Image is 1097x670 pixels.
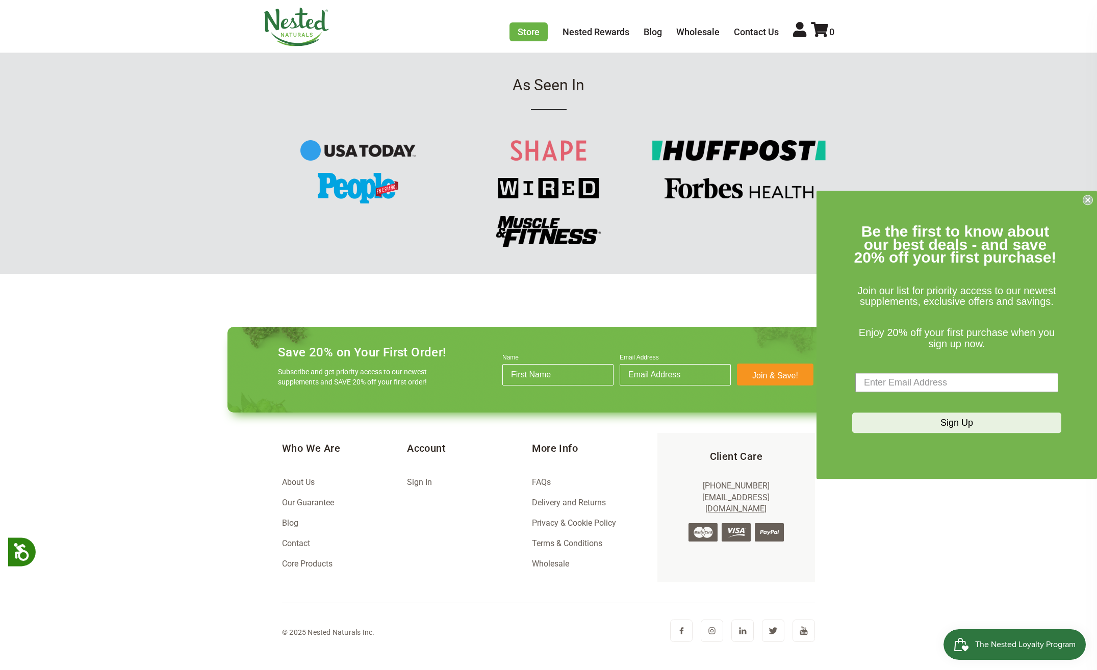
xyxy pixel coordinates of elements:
[811,27,834,37] a: 0
[1083,195,1093,205] button: Close dialog
[532,441,657,455] h5: More Info
[300,140,416,161] img: USA Today
[498,178,599,198] img: press-full-wired.png
[703,481,770,491] a: [PHONE_NUMBER]
[674,449,799,463] h5: Client Care
[854,223,1057,266] span: Be the first to know about our best deals - and save 20% off your first purchase!
[532,498,606,507] a: Delivery and Returns
[282,441,407,455] h5: Who We Are
[282,559,333,569] a: Core Products
[943,629,1087,660] iframe: Button to open loyalty program pop-up
[859,327,1055,349] span: Enjoy 20% off your first purchase when you sign up now.
[502,354,614,364] label: Name
[278,345,446,359] h4: Save 20% on Your First Order!
[532,559,569,569] a: Wholesale
[511,140,586,161] img: Shape
[737,364,813,385] button: Join & Save!
[263,8,329,46] img: Nested Naturals
[855,373,1058,393] input: Enter Email Address
[282,477,315,487] a: About Us
[282,498,334,507] a: Our Guarantee
[407,477,432,487] a: Sign In
[734,27,779,37] a: Contact Us
[817,191,1097,479] div: FLYOUT Form
[532,538,602,548] a: Terms & Conditions
[496,216,601,247] img: MF.png
[407,441,532,455] h5: Account
[502,364,614,385] input: First Name
[532,518,616,528] a: Privacy & Cookie Policy
[278,367,431,387] p: Subscribe and get priority access to our newest supplements and SAVE 20% off your first order!
[620,354,731,364] label: Email Address
[652,140,826,161] img: Huffington Post
[676,27,720,37] a: Wholesale
[282,518,298,528] a: Blog
[282,538,310,548] a: Contact
[263,76,834,110] h4: As Seen In
[532,477,551,487] a: FAQs
[857,285,1056,307] span: Join our list for priority access to our newest supplements, exclusive offers and savings.
[509,22,548,41] a: Store
[852,413,1061,433] button: Sign Up
[644,27,662,37] a: Blog
[318,173,398,203] img: People-En-Espanol.png
[702,493,770,513] a: [EMAIL_ADDRESS][DOMAIN_NAME]
[665,178,813,198] img: Forbes-Health_41a9c2fb-4dd2-408c-95f2-a2e09e86b3a1.png
[563,27,629,37] a: Nested Rewards
[620,364,731,385] input: Email Address
[282,626,374,638] div: © 2025 Nested Naturals Inc.
[829,27,834,37] span: 0
[688,523,784,542] img: credit-cards.png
